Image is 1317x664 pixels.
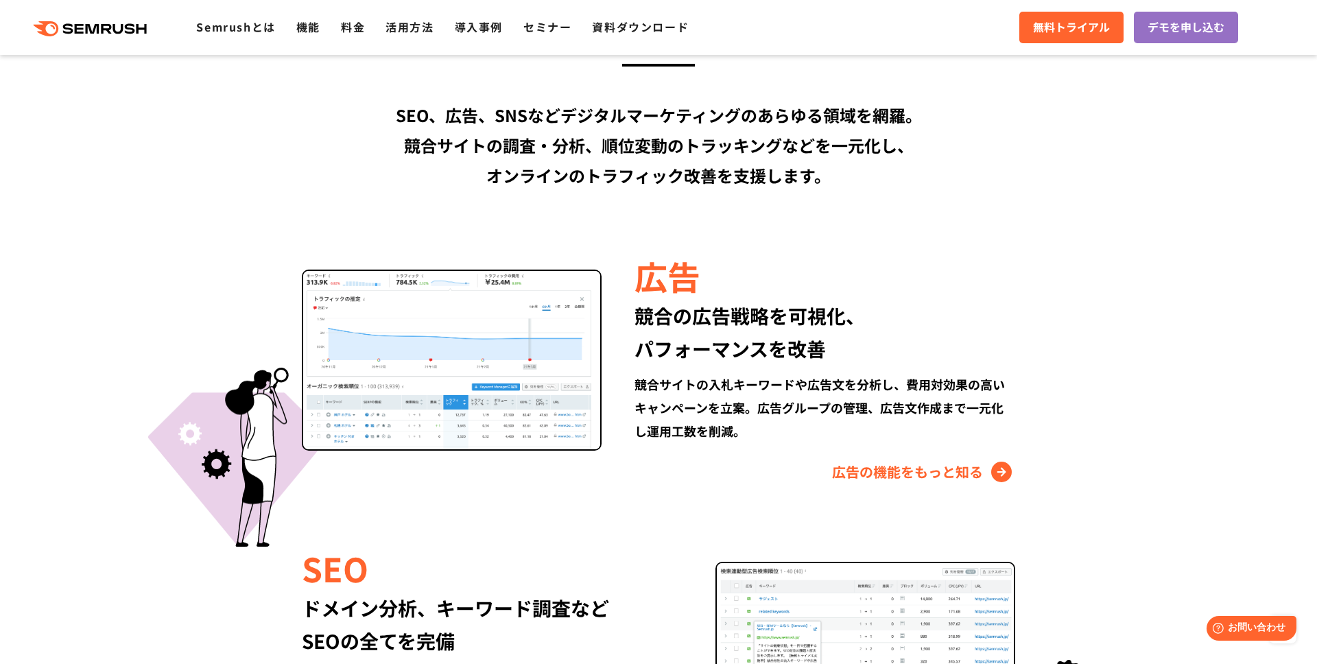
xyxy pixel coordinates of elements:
a: Semrushとは [196,19,275,35]
a: デモを申し込む [1134,12,1238,43]
a: 機能 [296,19,320,35]
div: 競合の広告戦略を可視化、 パフォーマンスを改善 [634,299,1015,365]
a: 導入事例 [455,19,503,35]
a: 活用方法 [385,19,434,35]
a: 料金 [341,19,365,35]
div: 競合サイトの入札キーワードや広告文を分析し、費用対効果の高いキャンペーンを立案。広告グループの管理、広告文作成まで一元化し運用工数を削減。 [634,372,1015,442]
a: 無料トライアル [1019,12,1124,43]
iframe: Help widget launcher [1195,610,1302,649]
span: 無料トライアル [1033,19,1110,36]
div: SEO、広告、SNSなどデジタルマーケティングのあらゆる領域を網羅。 競合サイトの調査・分析、順位変動のトラッキングなどを一元化し、 オンラインのトラフィック改善を支援します。 [264,100,1053,191]
span: デモを申し込む [1148,19,1224,36]
a: 広告の機能をもっと知る [832,461,1015,483]
a: セミナー [523,19,571,35]
div: ドメイン分析、キーワード調査など SEOの全てを完備 [302,591,683,657]
div: SEO [302,545,683,591]
div: 広告 [634,252,1015,299]
a: 資料ダウンロード [592,19,689,35]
